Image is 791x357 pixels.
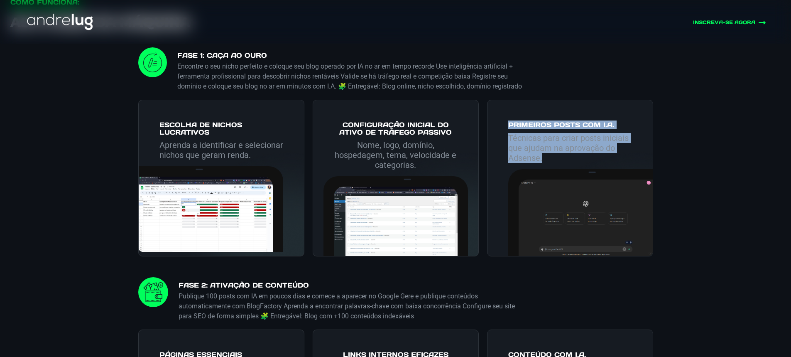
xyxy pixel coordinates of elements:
[177,62,524,91] p: Encontre o seu nicho perfeito e coloque seu blog operado por IA no ar em tempo recorde Use inteli...
[538,19,766,27] a: INSCREVA-SE AGORA
[177,52,524,62] h4: FASE 1: Caça ao Ouro
[334,140,458,170] p: Nome, logo, domínio, hospedagem, tema, velocidade e categorias.
[159,140,283,160] p: Aprenda a identificar e selecionar nichos que geram renda.
[179,281,524,291] h4: FASE 2: Ativação de Conteúdo
[508,133,632,163] p: Técnicas para criar posts iniciais que ajudam na aprovação do Adsense.
[508,121,632,128] h2: Primeiros Posts com I.A.
[334,121,458,136] h2: Configuração Inicial do Ativo de tráfego passivo
[179,291,524,321] p: Publique 100 posts com IA em poucos dias e comece a aparecer no Google Gere e publique conteúdos ...
[159,121,283,136] h2: Escolha de Nichos Lucrativos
